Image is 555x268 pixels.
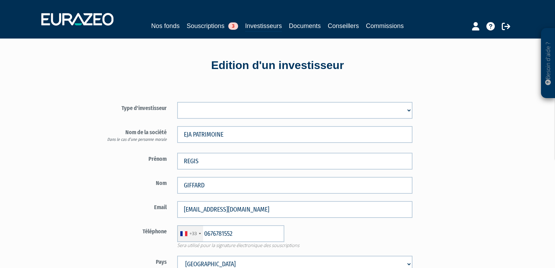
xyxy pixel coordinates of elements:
[41,13,113,26] img: 1732889491-logotype_eurazeo_blanc_rvb.png
[228,22,238,30] span: 3
[189,230,197,237] div: +33
[187,21,238,31] a: Souscriptions3
[90,256,172,266] label: Pays
[90,177,172,187] label: Nom
[90,201,172,212] label: Email
[96,137,167,143] div: Dans le cas d’une personne morale
[177,225,284,242] input: 6 12 34 56 78
[78,57,477,74] div: Edition d'un investisseur
[245,21,282,32] a: Investisseurs
[90,126,172,143] label: Nom de la société
[90,153,172,163] label: Prénom
[289,21,321,31] a: Documents
[544,32,552,95] p: Besoin d'aide ?
[172,242,418,249] span: Sera utilisé pour la signature électronique des souscriptions
[90,225,172,236] label: Téléphone
[178,226,203,242] div: France: +33
[151,21,180,31] a: Nos fonds
[328,21,359,31] a: Conseillers
[90,102,172,112] label: Type d'investisseur
[366,21,404,31] a: Commissions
